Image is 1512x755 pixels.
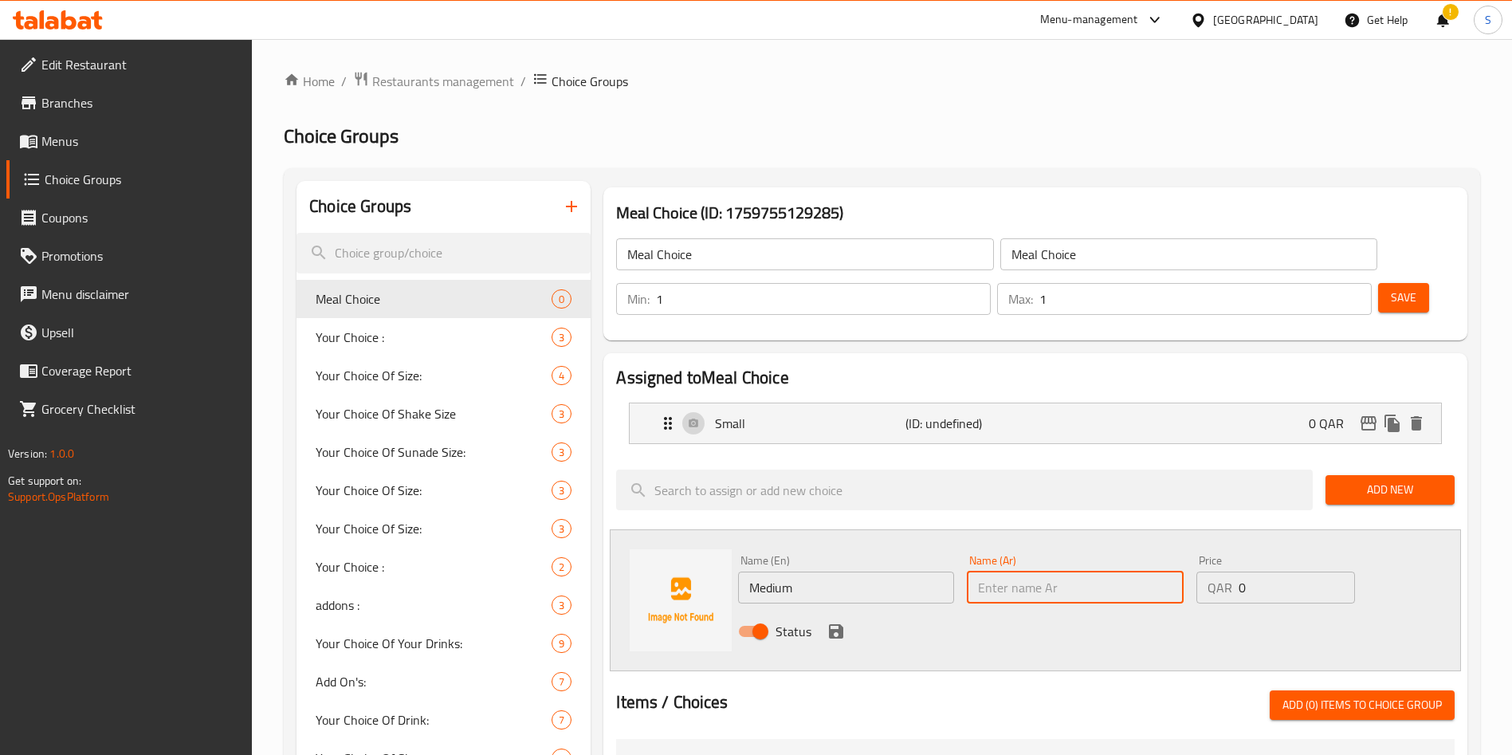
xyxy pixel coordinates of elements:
[552,521,571,537] span: 3
[616,690,728,714] h2: Items / Choices
[552,634,571,653] div: Choices
[316,404,552,423] span: Your Choice Of Shake Size
[297,701,591,739] div: Your Choice Of Drink:7
[297,395,591,433] div: Your Choice Of Shake Size3
[41,399,240,419] span: Grocery Checklist
[6,275,253,313] a: Menu disclaimer
[297,280,591,318] div: Meal Choice0
[552,713,571,728] span: 7
[41,285,240,304] span: Menu disclaimer
[49,443,74,464] span: 1.0.0
[316,634,552,653] span: Your Choice Of Your Drinks:
[41,208,240,227] span: Coupons
[552,328,571,347] div: Choices
[6,390,253,428] a: Grocery Checklist
[905,414,1032,433] p: (ID: undefined)
[309,195,411,218] h2: Choice Groups
[284,71,1480,92] nav: breadcrumb
[1008,289,1033,309] p: Max:
[1357,411,1380,435] button: edit
[1213,11,1318,29] div: [GEOGRAPHIC_DATA]
[738,572,954,604] input: Enter name En
[6,237,253,275] a: Promotions
[552,672,571,691] div: Choices
[6,84,253,122] a: Branches
[6,45,253,84] a: Edit Restaurant
[316,366,552,385] span: Your Choice Of Size:
[776,622,811,641] span: Status
[372,72,514,91] span: Restaurants management
[316,710,552,729] span: Your Choice Of Drink:
[297,586,591,624] div: addons :3
[297,509,591,548] div: Your Choice Of Size:3
[316,328,552,347] span: Your Choice :
[6,199,253,237] a: Coupons
[1282,695,1442,715] span: Add (0) items to choice group
[1309,414,1357,433] p: 0 QAR
[520,72,526,91] li: /
[630,403,1441,443] div: Expand
[552,596,571,615] div: Choices
[1404,411,1428,435] button: delete
[316,519,552,538] span: Your Choice Of Size:
[8,486,109,507] a: Support.OpsPlatform
[552,674,571,690] span: 7
[824,619,848,643] button: save
[41,55,240,74] span: Edit Restaurant
[8,443,47,464] span: Version:
[552,598,571,613] span: 3
[297,548,591,586] div: Your Choice :2
[45,170,240,189] span: Choice Groups
[1270,690,1455,720] button: Add (0) items to choice group
[297,624,591,663] div: Your Choice Of Your Drinks:9
[316,596,552,615] span: addons :
[6,352,253,390] a: Coverage Report
[552,481,571,500] div: Choices
[1485,11,1491,29] span: S
[297,356,591,395] div: Your Choice Of Size:4
[552,483,571,498] span: 3
[284,72,335,91] a: Home
[1325,475,1455,505] button: Add New
[6,122,253,160] a: Menus
[552,368,571,383] span: 4
[616,366,1455,390] h2: Assigned to Meal Choice
[552,557,571,576] div: Choices
[316,442,552,462] span: Your Choice Of Sunade Size:
[297,318,591,356] div: Your Choice :3
[1239,572,1355,604] input: Please enter price
[616,470,1313,510] input: search
[297,471,591,509] div: Your Choice Of Size:3
[552,636,571,651] span: 9
[297,663,591,701] div: Add On's:7
[616,396,1455,450] li: Expand
[1040,10,1138,29] div: Menu-management
[552,72,628,91] span: Choice Groups
[552,519,571,538] div: Choices
[1380,411,1404,435] button: duplicate
[552,330,571,345] span: 3
[6,160,253,199] a: Choice Groups
[1391,288,1416,308] span: Save
[8,470,81,491] span: Get support on:
[1378,283,1429,313] button: Save
[552,560,571,575] span: 2
[41,93,240,112] span: Branches
[967,572,1183,604] input: Enter name Ar
[41,246,240,265] span: Promotions
[1338,480,1442,500] span: Add New
[341,72,347,91] li: /
[552,407,571,422] span: 3
[297,233,591,273] input: search
[552,289,571,309] div: Choices
[552,366,571,385] div: Choices
[41,323,240,342] span: Upsell
[297,433,591,471] div: Your Choice Of Sunade Size:3
[552,710,571,729] div: Choices
[316,672,552,691] span: Add On's:
[41,132,240,151] span: Menus
[552,445,571,460] span: 3
[552,292,571,307] span: 0
[6,313,253,352] a: Upsell
[552,404,571,423] div: Choices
